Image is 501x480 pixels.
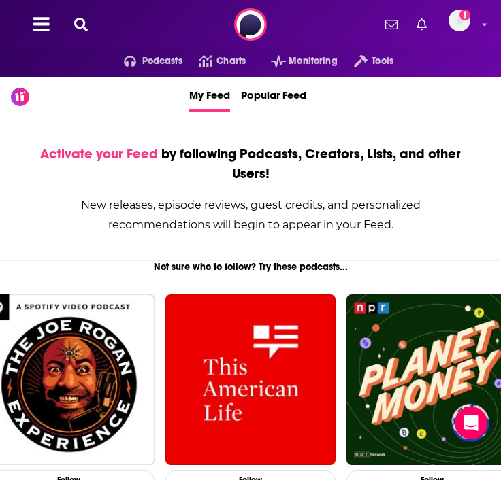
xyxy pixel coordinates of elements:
span: My Feed [189,80,230,109]
button: open menu [338,50,393,72]
button: open menu [108,50,182,72]
a: Charts [182,50,246,72]
span: Tools [372,52,393,71]
div: Open Intercom Messenger [455,407,487,439]
a: My Feed [189,77,230,112]
img: User Profile [449,10,470,31]
svg: Add a profile image [459,10,470,20]
div: by following Podcasts, Creators, Lists, and other Users! [33,144,468,184]
a: Logged in as ashleyswett [449,10,479,39]
span: Monitoring [289,52,337,71]
button: open menu [255,50,338,72]
span: Popular Feed [241,80,306,109]
span: Logged in as ashleyswett [449,10,470,31]
span: Activate your Feed [40,145,158,162]
div: New releases, episode reviews, guest credits, and personalized recommendations will begin to appe... [33,195,468,235]
span: Podcasts [142,52,182,71]
span: Charts [216,52,246,71]
img: This American Life [165,294,336,465]
a: Popular Feed [241,77,306,112]
a: Show notifications dropdown [380,13,403,36]
a: Show notifications dropdown [411,13,432,36]
img: Podchaser - Follow, Share and Rate Podcasts [234,8,267,41]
